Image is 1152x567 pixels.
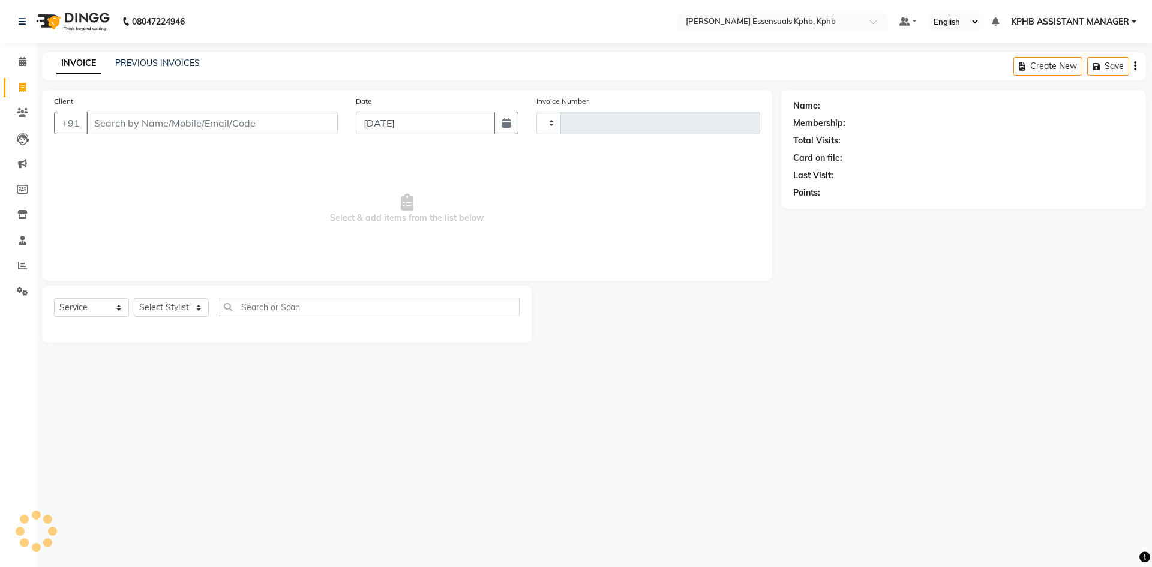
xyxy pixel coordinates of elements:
[793,152,842,164] div: Card on file:
[1087,57,1129,76] button: Save
[793,100,820,112] div: Name:
[356,96,372,107] label: Date
[793,169,833,182] div: Last Visit:
[793,187,820,199] div: Points:
[56,53,101,74] a: INVOICE
[31,5,113,38] img: logo
[1011,16,1129,28] span: KPHB ASSISTANT MANAGER
[218,298,520,316] input: Search or Scan
[115,58,200,68] a: PREVIOUS INVOICES
[54,96,73,107] label: Client
[54,112,88,134] button: +91
[793,134,841,147] div: Total Visits:
[86,112,338,134] input: Search by Name/Mobile/Email/Code
[1013,57,1082,76] button: Create New
[536,96,589,107] label: Invoice Number
[793,117,845,130] div: Membership:
[132,5,185,38] b: 08047224946
[54,149,760,269] span: Select & add items from the list below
